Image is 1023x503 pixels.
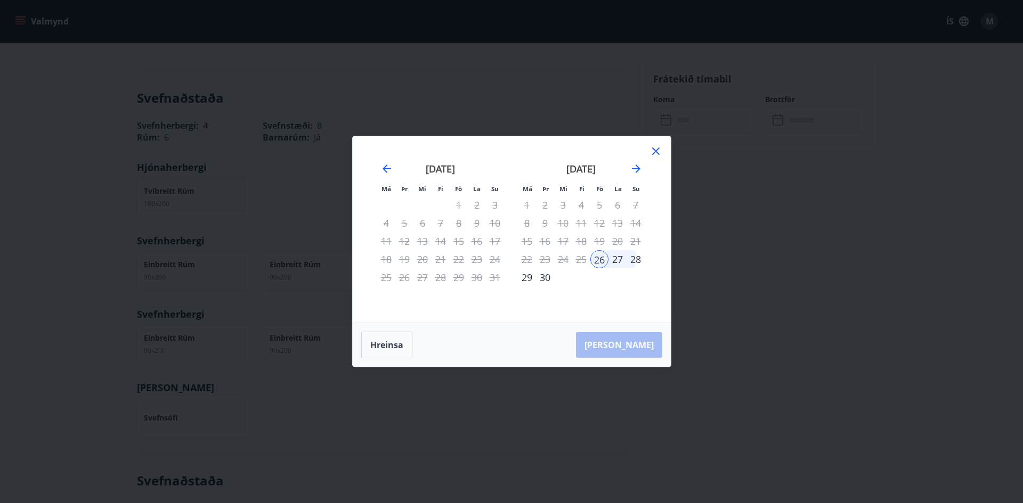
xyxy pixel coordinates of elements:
td: Not available. laugardagur, 13. september 2025 [608,214,627,232]
td: Not available. miðvikudagur, 17. september 2025 [554,232,572,250]
td: Not available. sunnudagur, 24. ágúst 2025 [486,250,504,268]
td: Not available. laugardagur, 9. ágúst 2025 [468,214,486,232]
td: Not available. mánudagur, 1. september 2025 [518,196,536,214]
td: Not available. þriðjudagur, 23. september 2025 [536,250,554,268]
td: Not available. fimmtudagur, 11. september 2025 [572,214,590,232]
td: Not available. miðvikudagur, 3. september 2025 [554,196,572,214]
td: Not available. þriðjudagur, 5. ágúst 2025 [395,214,413,232]
div: 28 [627,250,645,268]
td: Not available. fimmtudagur, 21. ágúst 2025 [432,250,450,268]
td: Choose þriðjudagur, 30. september 2025 as your check-out date. It’s available. [536,268,554,286]
small: Mi [559,185,567,193]
td: Not available. fimmtudagur, 18. september 2025 [572,232,590,250]
td: Not available. föstudagur, 8. ágúst 2025 [450,214,468,232]
td: Not available. föstudagur, 22. ágúst 2025 [450,250,468,268]
small: Má [523,185,532,193]
td: Not available. þriðjudagur, 9. september 2025 [536,214,554,232]
td: Not available. sunnudagur, 7. september 2025 [627,196,645,214]
button: Hreinsa [361,332,412,358]
div: 30 [536,268,554,286]
td: Not available. föstudagur, 19. september 2025 [590,232,608,250]
td: Not available. þriðjudagur, 26. ágúst 2025 [395,268,413,286]
td: Not available. sunnudagur, 21. september 2025 [627,232,645,250]
div: 26 [590,250,608,268]
td: Not available. föstudagur, 15. ágúst 2025 [450,232,468,250]
td: Not available. fimmtudagur, 7. ágúst 2025 [432,214,450,232]
td: Not available. miðvikudagur, 13. ágúst 2025 [413,232,432,250]
div: Aðeins útritun í boði [590,196,608,214]
td: Choose sunnudagur, 28. september 2025 as your check-out date. It’s available. [627,250,645,268]
td: Not available. þriðjudagur, 19. ágúst 2025 [395,250,413,268]
td: Not available. fimmtudagur, 25. september 2025 [572,250,590,268]
td: Selected as start date. föstudagur, 26. september 2025 [590,250,608,268]
td: Not available. sunnudagur, 31. ágúst 2025 [486,268,504,286]
td: Not available. laugardagur, 23. ágúst 2025 [468,250,486,268]
td: Not available. þriðjudagur, 16. september 2025 [536,232,554,250]
td: Not available. mánudagur, 18. ágúst 2025 [377,250,395,268]
td: Not available. mánudagur, 4. ágúst 2025 [377,214,395,232]
td: Not available. sunnudagur, 3. ágúst 2025 [486,196,504,214]
small: Fö [596,185,603,193]
strong: [DATE] [426,162,455,175]
td: Not available. þriðjudagur, 2. september 2025 [536,196,554,214]
td: Not available. mánudagur, 22. september 2025 [518,250,536,268]
td: Not available. laugardagur, 20. september 2025 [608,232,627,250]
td: Not available. miðvikudagur, 24. september 2025 [554,250,572,268]
td: Not available. föstudagur, 12. september 2025 [590,214,608,232]
td: Not available. laugardagur, 2. ágúst 2025 [468,196,486,214]
td: Choose laugardagur, 27. september 2025 as your check-out date. It’s available. [608,250,627,268]
div: Aðeins útritun í boði [590,232,608,250]
td: Not available. mánudagur, 15. september 2025 [518,232,536,250]
small: La [473,185,481,193]
div: 27 [608,250,627,268]
td: Choose mánudagur, 29. september 2025 as your check-out date. It’s available. [518,268,536,286]
td: Not available. mánudagur, 11. ágúst 2025 [377,232,395,250]
small: Su [632,185,640,193]
td: Not available. föstudagur, 1. ágúst 2025 [450,196,468,214]
small: Þr [401,185,408,193]
td: Not available. þriðjudagur, 12. ágúst 2025 [395,232,413,250]
td: Not available. miðvikudagur, 6. ágúst 2025 [413,214,432,232]
td: Not available. sunnudagur, 14. september 2025 [627,214,645,232]
div: Calendar [366,149,658,310]
small: Má [381,185,391,193]
div: Aðeins útritun í boði [590,214,608,232]
td: Not available. laugardagur, 16. ágúst 2025 [468,232,486,250]
div: Move backward to switch to the previous month. [380,162,393,175]
small: Þr [542,185,549,193]
div: 29 [518,268,536,286]
td: Not available. sunnudagur, 10. ágúst 2025 [486,214,504,232]
small: Fi [579,185,584,193]
td: Not available. fimmtudagur, 4. september 2025 [572,196,590,214]
strong: [DATE] [566,162,596,175]
td: Not available. föstudagur, 5. september 2025 [590,196,608,214]
div: Move forward to switch to the next month. [630,162,643,175]
td: Not available. sunnudagur, 17. ágúst 2025 [486,232,504,250]
td: Not available. miðvikudagur, 10. september 2025 [554,214,572,232]
td: Not available. mánudagur, 25. ágúst 2025 [377,268,395,286]
small: Fö [455,185,462,193]
small: Mi [418,185,426,193]
td: Not available. fimmtudagur, 28. ágúst 2025 [432,268,450,286]
td: Not available. fimmtudagur, 14. ágúst 2025 [432,232,450,250]
td: Not available. mánudagur, 8. september 2025 [518,214,536,232]
div: Aðeins útritun í boði [450,268,468,286]
small: Su [491,185,499,193]
small: La [614,185,622,193]
td: Not available. miðvikudagur, 20. ágúst 2025 [413,250,432,268]
td: Not available. laugardagur, 30. ágúst 2025 [468,268,486,286]
td: Not available. föstudagur, 29. ágúst 2025 [450,268,468,286]
td: Not available. miðvikudagur, 27. ágúst 2025 [413,268,432,286]
small: Fi [438,185,443,193]
td: Not available. laugardagur, 6. september 2025 [608,196,627,214]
